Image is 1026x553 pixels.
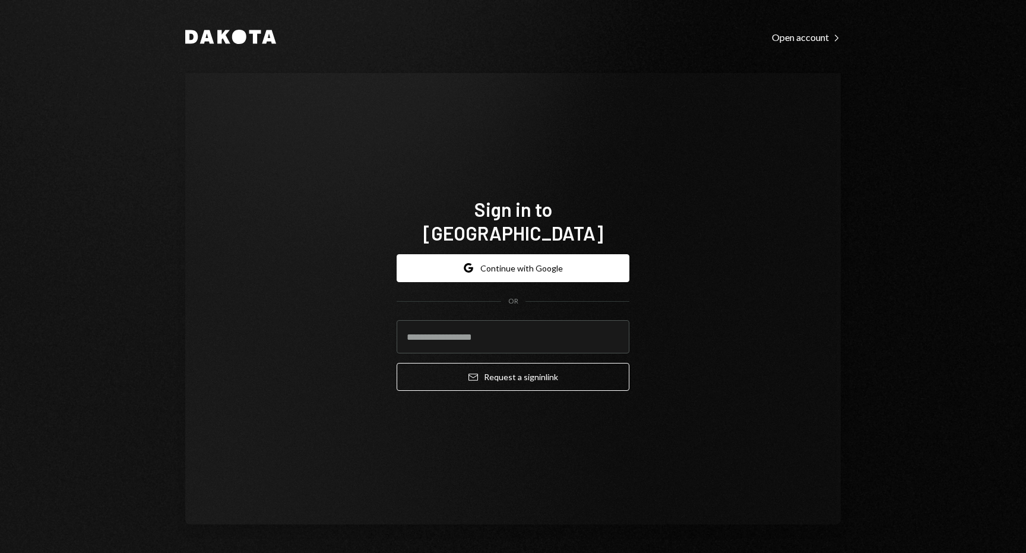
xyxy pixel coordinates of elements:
h1: Sign in to [GEOGRAPHIC_DATA] [397,197,629,245]
button: Request a signinlink [397,363,629,391]
button: Continue with Google [397,254,629,282]
div: OR [508,296,518,306]
a: Open account [772,30,841,43]
div: Open account [772,31,841,43]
